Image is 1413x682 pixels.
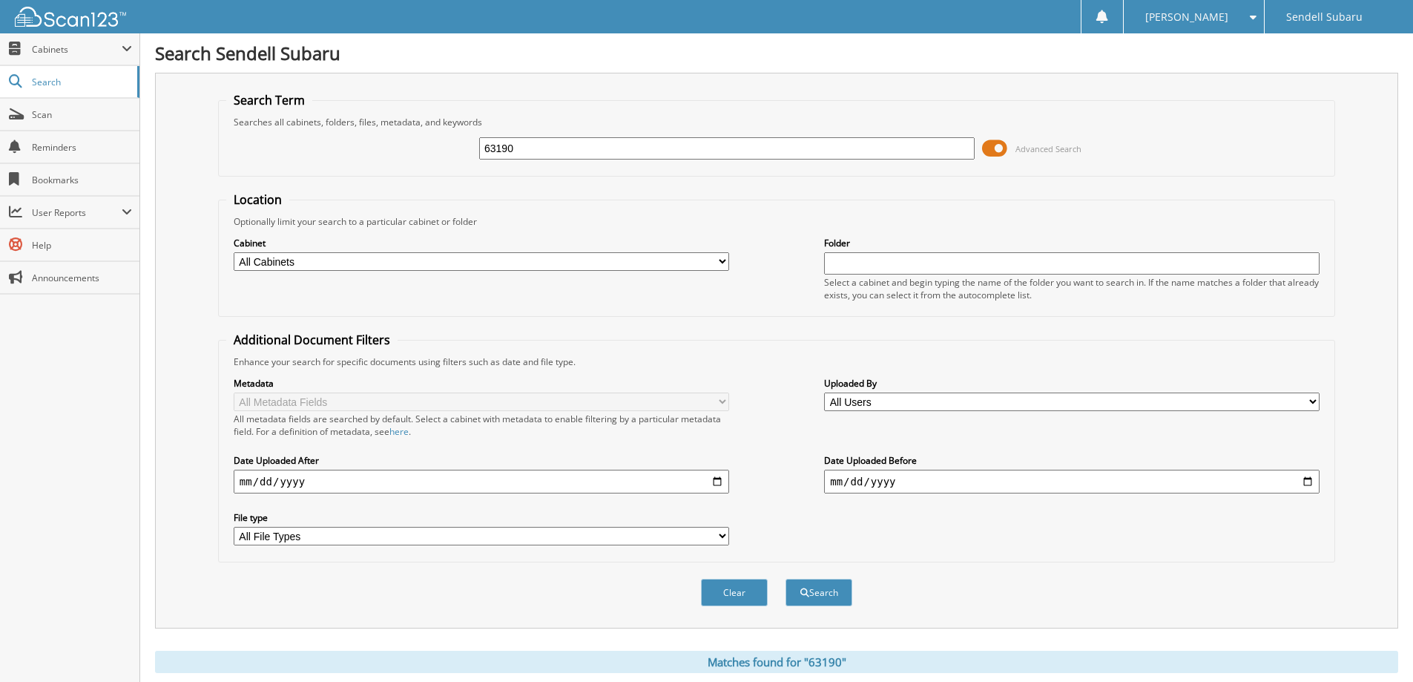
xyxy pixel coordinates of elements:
[226,332,398,348] legend: Additional Document Filters
[234,470,729,494] input: start
[701,579,768,606] button: Clear
[32,174,132,186] span: Bookmarks
[234,237,729,249] label: Cabinet
[226,116,1327,128] div: Searches all cabinets, folders, files, metadata, and keywords
[226,92,312,108] legend: Search Term
[226,191,289,208] legend: Location
[32,206,122,219] span: User Reports
[226,215,1327,228] div: Optionally limit your search to a particular cabinet or folder
[824,470,1320,494] input: end
[234,454,729,467] label: Date Uploaded After
[155,651,1398,673] div: Matches found for "63190"
[15,7,126,27] img: scan123-logo-white.svg
[32,76,130,88] span: Search
[226,355,1327,368] div: Enhance your search for specific documents using filters such as date and file type.
[234,413,729,438] div: All metadata fields are searched by default. Select a cabinet with metadata to enable filtering b...
[389,425,409,438] a: here
[155,41,1398,65] h1: Search Sendell Subaru
[824,276,1320,301] div: Select a cabinet and begin typing the name of the folder you want to search in. If the name match...
[824,237,1320,249] label: Folder
[824,454,1320,467] label: Date Uploaded Before
[32,239,132,252] span: Help
[32,272,132,284] span: Announcements
[1145,13,1228,22] span: [PERSON_NAME]
[234,377,729,390] label: Metadata
[234,511,729,524] label: File type
[1286,13,1363,22] span: Sendell Subaru
[785,579,852,606] button: Search
[824,377,1320,390] label: Uploaded By
[1015,143,1081,154] span: Advanced Search
[32,43,122,56] span: Cabinets
[32,141,132,154] span: Reminders
[32,108,132,121] span: Scan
